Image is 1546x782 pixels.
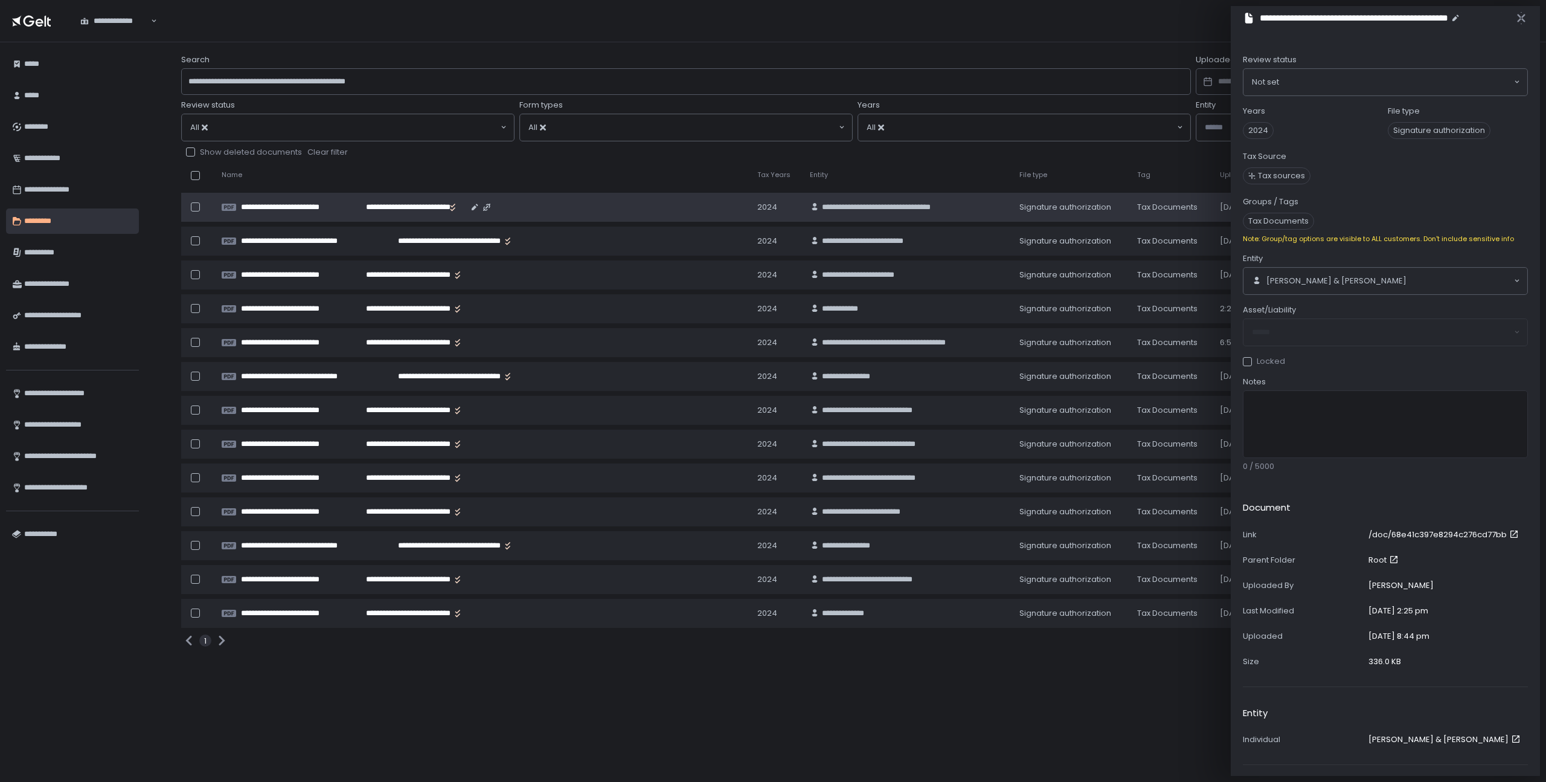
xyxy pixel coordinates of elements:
span: Tax Years [757,170,791,179]
div: Individual [1243,734,1364,745]
span: Entity [810,170,828,179]
div: Search for option [1243,69,1527,95]
span: [DATE] [1220,473,1246,483]
label: Tax Source [1243,151,1286,162]
span: [DATE] [1220,236,1246,247]
button: Clear filter [307,146,348,158]
span: Review status [181,100,235,111]
div: Search for option [858,114,1190,141]
span: [PERSON_NAME] & [PERSON_NAME] [1266,276,1406,286]
span: Years [858,100,880,111]
span: Name [222,170,242,179]
span: Form types [519,100,563,111]
button: Deselect All [540,124,546,131]
div: Search for option [182,114,514,141]
button: Deselect All [878,124,884,131]
span: Review status [1243,54,1297,65]
div: Search for option [520,114,852,141]
h2: Document [1243,501,1291,515]
input: Search for option [1205,121,1514,134]
input: Search for option [896,121,1176,134]
span: [DATE] [1220,506,1246,517]
label: Years [1243,106,1265,117]
div: Uploaded By [1243,580,1364,591]
div: [PERSON_NAME] [1368,580,1434,591]
input: Search for option [1406,275,1513,287]
label: Groups / Tags [1243,196,1298,207]
div: Search for option [1243,268,1527,294]
span: [DATE] [1220,202,1246,213]
span: [DATE] [1220,608,1246,619]
span: Entity [1243,253,1263,264]
div: Note: Group/tag options are visible to ALL customers. Don't include sensitive info [1243,234,1528,244]
span: [DATE] [1220,371,1246,382]
h2: Entity [1243,706,1268,720]
div: Clear filter [307,147,348,158]
div: [DATE] 2:25 pm [1368,606,1428,616]
span: [DATE] [1220,574,1246,585]
input: Search for option [220,121,499,134]
span: Search [181,54,210,65]
input: Search for option [1279,76,1513,88]
button: Deselect All [202,124,208,131]
span: 2:22 am [1220,303,1251,314]
span: [DATE] [1220,540,1246,551]
label: File type [1388,106,1420,117]
span: Tag [1137,170,1150,179]
input: Search for option [558,121,838,134]
a: /doc/68e41c397e8294c276cd77bb [1368,529,1521,540]
span: [DATE] [1220,270,1246,280]
div: 336.0 KB [1368,656,1401,667]
input: Search for option [149,15,150,27]
div: Size [1243,656,1364,667]
div: [DATE] 8:44 pm [1368,631,1429,642]
div: Search for option [72,8,157,34]
div: Parent Folder [1243,555,1364,566]
span: Notes [1243,376,1266,387]
span: Uploaded [1220,170,1254,179]
a: [PERSON_NAME] & [PERSON_NAME] [1368,734,1523,745]
a: Root [1368,555,1401,566]
span: Tax Documents [1243,213,1314,230]
span: File type [1019,170,1047,179]
div: Link [1243,529,1364,540]
span: Signature authorization [1388,122,1490,139]
span: Not set [1252,76,1279,88]
span: All [867,121,896,134]
span: Tax sources [1258,170,1305,181]
div: Last Modified [1243,606,1364,616]
span: All [190,121,220,134]
span: Uploaded date range [1196,54,1282,65]
span: [DATE] [1220,439,1246,450]
div: Search for option [1196,114,1528,141]
span: Asset/Liability [1243,305,1296,315]
span: 6:57 am [1220,337,1251,348]
span: All [528,121,558,134]
span: [DATE] [1220,405,1246,416]
span: 2024 [1243,122,1274,139]
span: Entity [1196,100,1216,111]
div: 0 / 5000 [1243,461,1528,472]
div: 1 [199,635,211,647]
div: Uploaded [1243,631,1364,642]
